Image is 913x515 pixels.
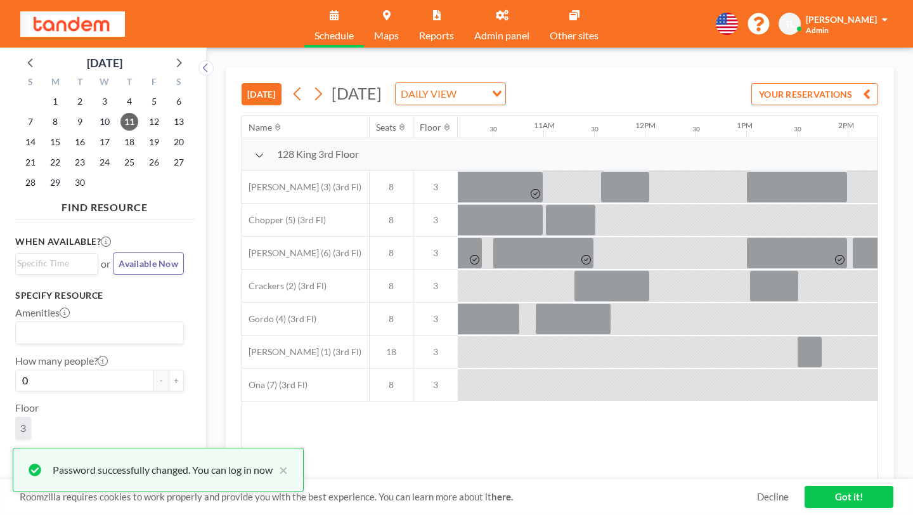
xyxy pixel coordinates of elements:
[16,322,183,344] div: Search for option
[96,153,113,171] span: Wednesday, September 24, 2025
[15,401,39,414] label: Floor
[805,486,893,508] a: Got it!
[20,491,757,503] span: Roomzilla requires cookies to work properly and provide you with the best experience. You can lea...
[242,83,282,105] button: [DATE]
[145,93,163,110] span: Friday, September 5, 2025
[635,121,656,130] div: 12PM
[170,93,188,110] span: Saturday, September 6, 2025
[474,30,529,41] span: Admin panel
[15,196,194,214] h4: FIND RESOURCE
[117,75,141,91] div: T
[113,252,184,275] button: Available Now
[120,153,138,171] span: Thursday, September 25, 2025
[71,133,89,151] span: Tuesday, September 16, 2025
[46,153,64,171] span: Monday, September 22, 2025
[460,86,484,102] input: Search for option
[96,113,113,131] span: Wednesday, September 10, 2025
[46,113,64,131] span: Monday, September 8, 2025
[370,247,413,259] span: 8
[170,113,188,131] span: Saturday, September 13, 2025
[413,247,458,259] span: 3
[17,325,176,341] input: Search for option
[17,256,91,270] input: Search for option
[370,181,413,193] span: 8
[170,153,188,171] span: Saturday, September 27, 2025
[15,355,108,367] label: How many people?
[170,133,188,151] span: Saturday, September 20, 2025
[332,84,382,103] span: [DATE]
[370,280,413,292] span: 8
[93,75,117,91] div: W
[101,257,110,270] span: or
[242,379,308,391] span: Ona (7) (3rd Fl)
[145,113,163,131] span: Friday, September 12, 2025
[242,181,361,193] span: [PERSON_NAME] (3) (3rd Fl)
[419,30,454,41] span: Reports
[20,11,125,37] img: organization-logo
[273,462,288,478] button: close
[838,121,854,130] div: 2PM
[413,280,458,292] span: 3
[15,290,184,301] h3: Specify resource
[806,14,877,25] span: [PERSON_NAME]
[68,75,93,91] div: T
[145,153,163,171] span: Friday, September 26, 2025
[120,113,138,131] span: Thursday, September 11, 2025
[96,93,113,110] span: Wednesday, September 3, 2025
[22,174,39,192] span: Sunday, September 28, 2025
[18,75,43,91] div: S
[53,462,273,478] div: Password successfully changed. You can log in now
[550,30,599,41] span: Other sites
[751,83,878,105] button: YOUR RESERVATIONS
[15,306,70,319] label: Amenities
[806,25,829,35] span: Admin
[46,174,64,192] span: Monday, September 29, 2025
[413,379,458,391] span: 3
[413,346,458,358] span: 3
[242,280,327,292] span: Crackers (2) (3rd Fl)
[794,125,801,133] div: 30
[692,125,700,133] div: 30
[489,125,497,133] div: 30
[591,125,599,133] div: 30
[46,133,64,151] span: Monday, September 15, 2025
[370,214,413,226] span: 8
[785,18,794,30] span: TL
[22,113,39,131] span: Sunday, September 7, 2025
[757,491,789,503] a: Decline
[413,313,458,325] span: 3
[153,370,169,391] button: -
[46,93,64,110] span: Monday, September 1, 2025
[242,313,316,325] span: Gordo (4) (3rd Fl)
[22,153,39,171] span: Sunday, September 21, 2025
[376,122,396,133] div: Seats
[370,313,413,325] span: 8
[87,54,122,72] div: [DATE]
[242,346,361,358] span: [PERSON_NAME] (1) (3rd Fl)
[737,121,753,130] div: 1PM
[71,153,89,171] span: Tuesday, September 23, 2025
[22,133,39,151] span: Sunday, September 14, 2025
[120,133,138,151] span: Thursday, September 18, 2025
[120,93,138,110] span: Thursday, September 4, 2025
[413,214,458,226] span: 3
[277,148,359,160] span: 128 King 3rd Floor
[119,258,178,269] span: Available Now
[43,75,68,91] div: M
[398,86,459,102] span: DAILY VIEW
[420,122,441,133] div: Floor
[20,422,26,434] span: 3
[71,93,89,110] span: Tuesday, September 2, 2025
[374,30,399,41] span: Maps
[396,83,505,105] div: Search for option
[491,491,513,502] a: here.
[71,113,89,131] span: Tuesday, September 9, 2025
[314,30,354,41] span: Schedule
[96,133,113,151] span: Wednesday, September 17, 2025
[71,174,89,192] span: Tuesday, September 30, 2025
[169,370,184,391] button: +
[166,75,191,91] div: S
[413,181,458,193] span: 3
[242,214,326,226] span: Chopper (5) (3rd Fl)
[16,254,98,273] div: Search for option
